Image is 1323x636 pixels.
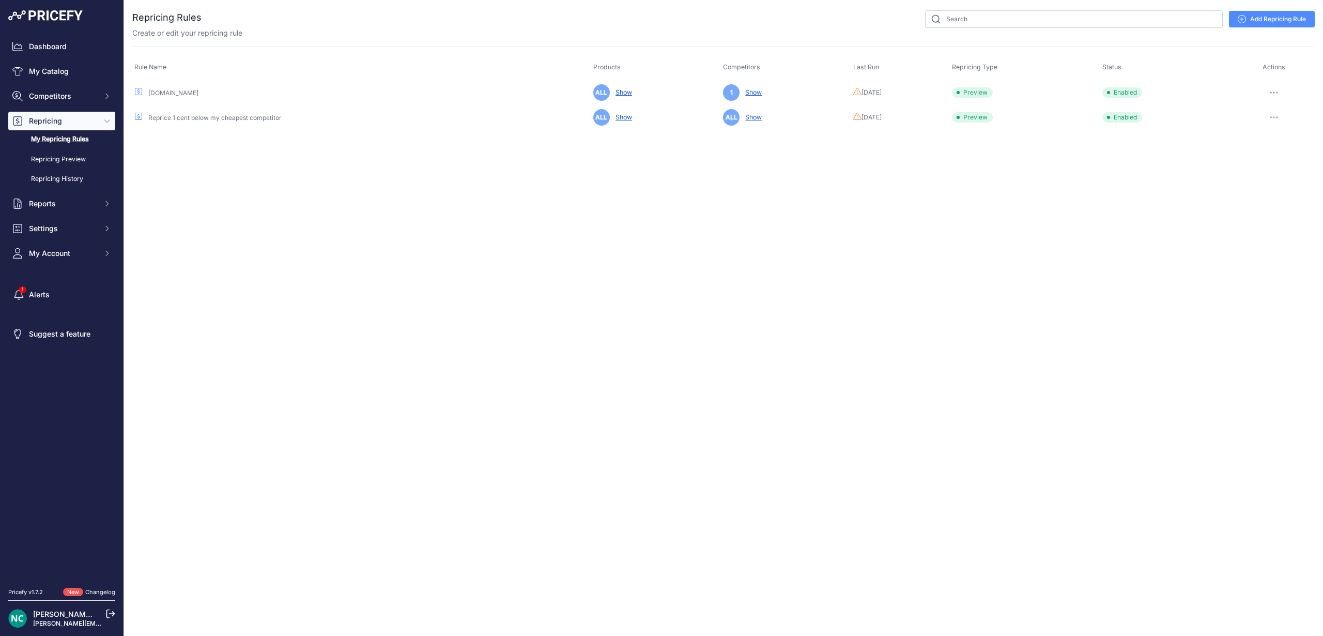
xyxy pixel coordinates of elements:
[8,112,115,130] button: Repricing
[8,62,115,81] a: My Catalog
[862,113,882,122] span: [DATE]
[8,130,115,148] a: My Repricing Rules
[611,113,632,121] a: Show
[8,37,115,56] a: Dashboard
[1263,63,1285,71] span: Actions
[925,10,1223,28] input: Search
[29,199,97,209] span: Reports
[853,63,879,71] span: Last Run
[29,223,97,234] span: Settings
[8,285,115,304] a: Alerts
[8,87,115,105] button: Competitors
[952,112,993,123] span: Preview
[33,610,105,618] a: [PERSON_NAME] NC
[132,28,242,38] p: Create or edit your repricing rule
[1229,11,1315,27] a: Add Repricing Rule
[611,88,632,96] a: Show
[8,150,115,169] a: Repricing Preview
[952,87,993,98] span: Preview
[8,194,115,213] button: Reports
[29,116,97,126] span: Repricing
[132,10,202,25] h2: Repricing Rules
[8,244,115,263] button: My Account
[952,63,997,71] span: Repricing Type
[33,619,243,627] a: [PERSON_NAME][EMAIL_ADDRESS][DOMAIN_NAME][PERSON_NAME]
[1102,112,1142,123] span: Enabled
[723,84,740,101] span: 1
[8,219,115,238] button: Settings
[148,89,198,97] a: [DOMAIN_NAME]
[741,113,762,121] a: Show
[8,325,115,343] a: Suggest a feature
[1102,87,1142,98] span: Enabled
[593,109,610,126] span: ALL
[148,114,282,122] a: Reprice 1 cent below my cheapest competitor
[593,84,610,101] span: ALL
[8,10,83,21] img: Pricefy Logo
[85,588,115,596] a: Changelog
[29,248,97,259] span: My Account
[593,63,621,71] span: Products
[8,588,43,597] div: Pricefy v1.7.2
[723,109,740,126] span: ALL
[8,37,115,576] nav: Sidebar
[1102,63,1121,71] span: Status
[29,91,97,101] span: Competitors
[723,63,760,71] span: Competitors
[63,588,83,597] span: New
[134,63,166,71] span: Rule Name
[862,88,882,97] span: [DATE]
[8,170,115,188] a: Repricing History
[741,88,762,96] a: Show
